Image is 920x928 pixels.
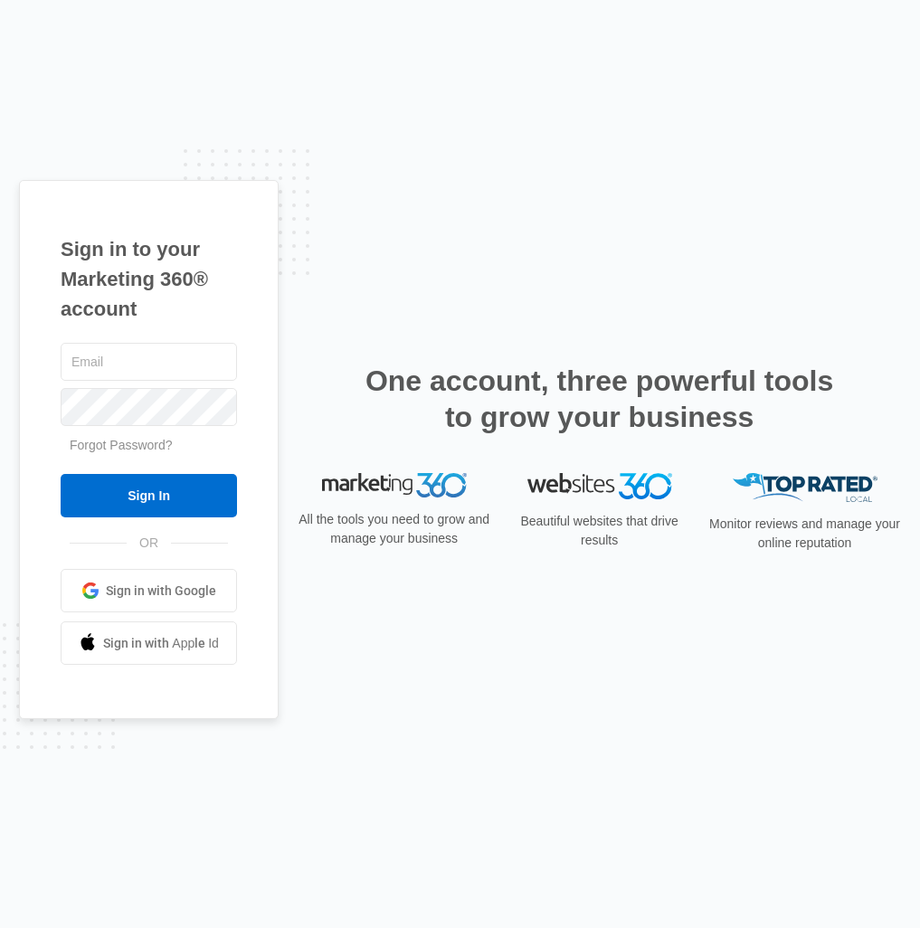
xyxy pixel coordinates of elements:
p: Monitor reviews and manage your online reputation [708,515,901,553]
h2: One account, three powerful tools to grow your business [360,363,839,435]
span: OR [127,534,171,553]
a: Forgot Password? [70,438,173,452]
h1: Sign in to your Marketing 360® account [61,234,237,324]
p: All the tools you need to grow and manage your business [298,510,490,548]
img: Marketing 360 [322,473,467,498]
img: Top Rated Local [733,473,877,503]
p: Beautiful websites that drive results [503,512,696,550]
img: Websites 360 [527,473,672,499]
a: Sign in with Apple Id [61,621,237,665]
span: Sign in with Google [106,582,216,601]
span: Sign in with Apple Id [103,634,219,653]
input: Email [61,343,237,381]
input: Sign In [61,474,237,517]
a: Sign in with Google [61,569,237,612]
